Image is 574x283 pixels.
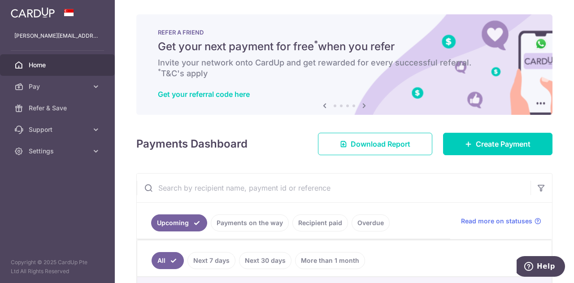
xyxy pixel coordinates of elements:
a: Create Payment [443,133,552,155]
a: Next 30 days [239,252,291,269]
a: More than 1 month [295,252,365,269]
a: Overdue [352,214,390,231]
a: Payments on the way [211,214,289,231]
span: Read more on statuses [461,217,532,226]
h5: Get your next payment for free when you refer [158,39,531,54]
a: Get your referral code here [158,90,250,99]
a: Upcoming [151,214,207,231]
p: REFER A FRIEND [158,29,531,36]
a: Download Report [318,133,432,155]
span: Home [29,61,88,70]
h6: Invite your network onto CardUp and get rewarded for every successful referral. T&C's apply [158,57,531,79]
a: All [152,252,184,269]
a: Read more on statuses [461,217,541,226]
a: Next 7 days [187,252,235,269]
img: CardUp [11,7,55,18]
img: RAF banner [136,14,552,115]
span: Download Report [351,139,410,149]
p: [PERSON_NAME][EMAIL_ADDRESS][DOMAIN_NAME] [14,31,100,40]
iframe: Opens a widget where you can find more information [517,256,565,279]
h4: Payments Dashboard [136,136,248,152]
input: Search by recipient name, payment id or reference [137,174,531,202]
span: Support [29,125,88,134]
a: Recipient paid [292,214,348,231]
span: Create Payment [476,139,531,149]
span: Settings [29,147,88,156]
span: Refer & Save [29,104,88,113]
span: Pay [29,82,88,91]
